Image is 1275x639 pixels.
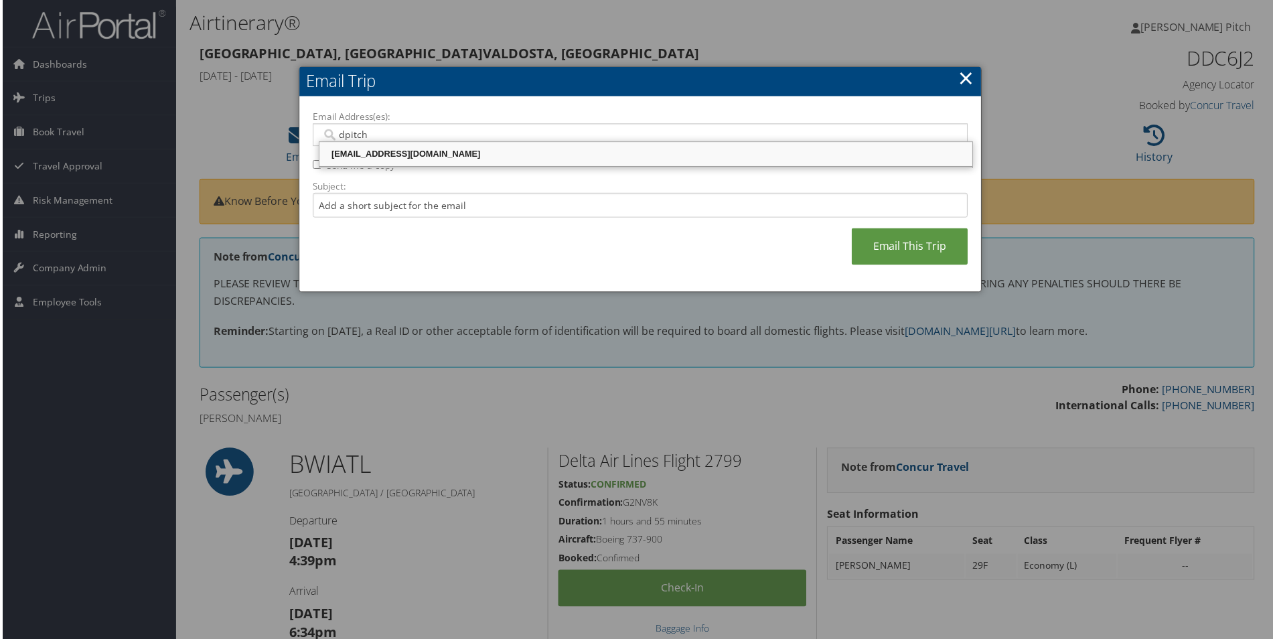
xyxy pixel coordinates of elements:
input: Add a short subject for the email [311,194,969,218]
div: [EMAIL_ADDRESS][DOMAIN_NAME] [320,148,972,161]
label: Subject: [311,180,969,194]
label: Email Address(es): [311,111,969,124]
a: × [960,65,975,92]
input: Email address (Separate multiple email addresses with commas) [320,129,960,142]
a: Email This Trip [852,229,969,266]
h2: Email Trip [298,67,982,96]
